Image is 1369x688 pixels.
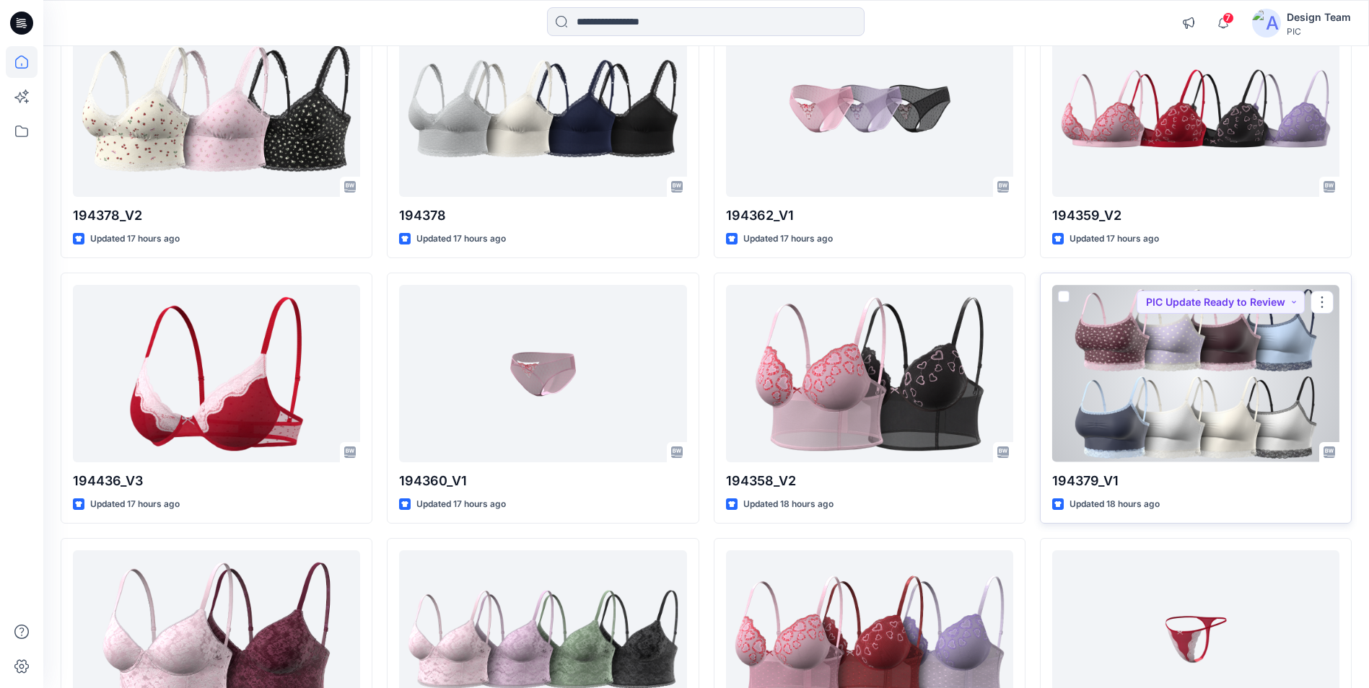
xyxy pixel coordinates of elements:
[399,471,686,491] p: 194360_V1
[1287,26,1351,37] div: PIC
[726,471,1013,491] p: 194358_V2
[1052,206,1339,226] p: 194359_V2
[399,285,686,462] a: 194360_V1
[726,285,1013,462] a: 194358_V2
[1070,497,1160,512] p: Updated 18 hours ago
[726,19,1013,196] a: 194362_V1
[726,206,1013,226] p: 194362_V1
[73,19,360,196] a: 194378_V2
[1052,19,1339,196] a: 194359_V2
[1070,231,1159,247] p: Updated 17 hours ago
[1052,471,1339,491] p: 194379_V1
[90,231,180,247] p: Updated 17 hours ago
[73,471,360,491] p: 194436_V3
[73,285,360,462] a: 194436_V3
[416,231,506,247] p: Updated 17 hours ago
[399,206,686,226] p: 194378
[743,231,833,247] p: Updated 17 hours ago
[416,497,506,512] p: Updated 17 hours ago
[73,206,360,226] p: 194378_V2
[90,497,180,512] p: Updated 17 hours ago
[1052,285,1339,462] a: 194379_V1
[1287,9,1351,26] div: Design Team
[743,497,834,512] p: Updated 18 hours ago
[399,19,686,196] a: 194378
[1223,12,1234,24] span: 7
[1252,9,1281,38] img: avatar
